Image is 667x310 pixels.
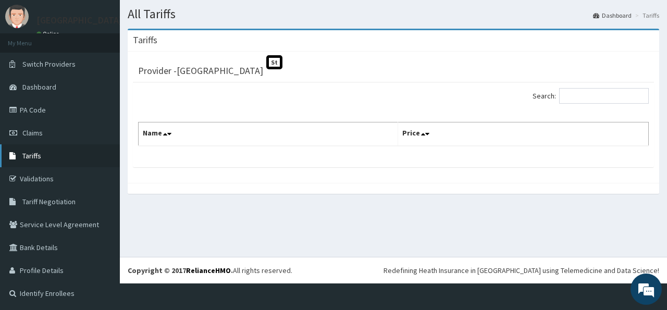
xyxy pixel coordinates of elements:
span: Switch Providers [22,59,76,69]
textarea: Type your message and hit 'Enter' [5,203,199,239]
span: Tariff Negotiation [22,197,76,206]
a: Online [36,30,61,38]
span: Tariffs [22,151,41,160]
a: RelianceHMO [186,266,231,275]
div: Minimize live chat window [171,5,196,30]
input: Search: [559,88,649,104]
h3: Tariffs [133,35,157,45]
span: St [266,55,282,69]
a: Dashboard [593,11,632,20]
span: We're online! [60,90,144,195]
strong: Copyright © 2017 . [128,266,233,275]
th: Price [398,122,649,146]
th: Name [139,122,398,146]
label: Search: [533,88,649,104]
h3: Provider - [GEOGRAPHIC_DATA] [138,66,263,76]
span: Claims [22,128,43,138]
h1: All Tariffs [128,7,659,21]
footer: All rights reserved. [120,257,667,283]
p: [GEOGRAPHIC_DATA] [36,16,122,25]
img: d_794563401_company_1708531726252_794563401 [19,52,42,78]
span: Dashboard [22,82,56,92]
div: Chat with us now [54,58,175,72]
li: Tariffs [633,11,659,20]
div: Redefining Heath Insurance in [GEOGRAPHIC_DATA] using Telemedicine and Data Science! [384,265,659,276]
img: User Image [5,5,29,28]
